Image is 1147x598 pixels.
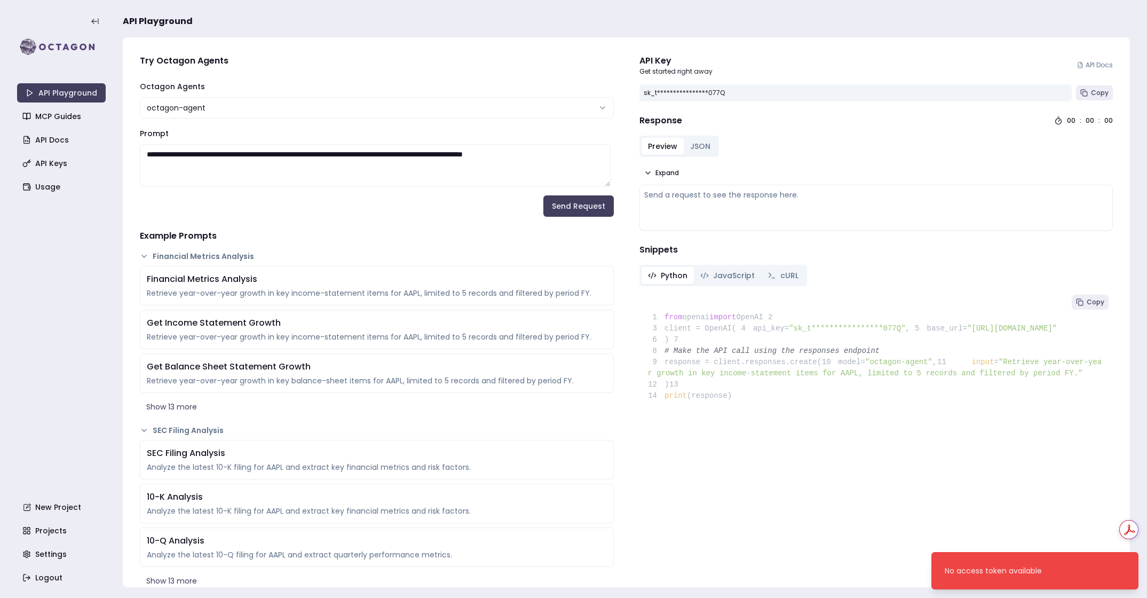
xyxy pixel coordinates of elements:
button: Preview [642,138,684,155]
img: logo-rect-yK7x_WSZ.svg [17,36,106,58]
a: API Keys [18,154,107,173]
button: Financial Metrics Analysis [140,251,614,262]
span: JavaScript [713,270,755,281]
div: 10-K Analysis [147,491,607,503]
span: (response) [687,391,732,400]
span: 12 [648,379,665,390]
a: API Playground [17,83,106,103]
div: Retrieve year-over-year growth in key balance-sheet items for AAPL, limited to 5 records and filt... [147,375,607,386]
label: Octagon Agents [140,81,205,92]
div: 00 [1086,116,1094,125]
div: SEC Filing Analysis [147,447,607,460]
span: 2 [763,312,780,323]
span: from [665,313,683,321]
a: New Project [18,498,107,517]
a: Projects [18,521,107,540]
div: No access token available [945,565,1042,576]
a: API Docs [18,130,107,149]
span: openai [683,313,709,321]
div: 00 [1067,116,1075,125]
div: Analyze the latest 10-K filing for AAPL and extract key financial metrics and risk factors. [147,506,607,516]
span: model= [839,358,865,366]
span: api_key= [753,324,789,333]
div: Retrieve year-over-year growth in key income-statement items for AAPL, limited to 5 records and f... [147,288,607,298]
a: MCP Guides [18,107,107,126]
button: Expand [639,166,683,180]
button: Copy [1072,295,1109,310]
span: # Make the API call using the responses endpoint [665,347,880,355]
h4: Response [639,114,682,127]
span: ) [648,380,669,389]
div: 00 [1104,116,1113,125]
button: Show 13 more [140,571,614,591]
span: base_url= [927,324,967,333]
div: Retrieve year-over-year growth in key income-statement items for AAPL, limited to 5 records and f... [147,332,607,342]
a: Logout [18,568,107,587]
span: input [972,358,994,366]
div: Analyze the latest 10-K filing for AAPL and extract key financial metrics and risk factors. [147,462,607,473]
div: Financial Metrics Analysis [147,273,607,286]
span: 7 [669,334,686,345]
span: 4 [736,323,753,334]
span: 5 [910,323,927,334]
span: "octagon-agent" [865,358,932,366]
a: API Docs [1077,61,1113,69]
span: = [994,358,999,366]
div: API Key [639,54,713,67]
span: 14 [648,390,665,402]
span: OpenAI [736,313,763,321]
a: Usage [18,177,107,196]
h4: Snippets [639,243,1113,256]
span: response = client.responses.create( [648,358,822,366]
div: 10-Q Analysis [147,534,607,547]
span: Copy [1087,298,1104,306]
span: 3 [648,323,665,334]
span: , [906,324,910,333]
span: print [665,391,687,400]
button: JSON [684,138,717,155]
button: Send Request [543,195,614,217]
span: 8 [648,345,665,357]
span: , [932,358,937,366]
button: Copy [1076,85,1113,100]
span: API Playground [123,15,193,28]
button: SEC Filing Analysis [140,425,614,436]
h4: Try Octagon Agents [140,54,614,67]
span: 6 [648,334,665,345]
span: import [709,313,736,321]
span: 10 [821,357,839,368]
div: : [1080,116,1081,125]
span: 13 [669,379,686,390]
span: Copy [1091,89,1109,97]
span: 9 [648,357,665,368]
p: Get started right away [639,67,713,76]
div: Get Income Statement Growth [147,317,607,329]
span: Python [661,270,687,281]
span: ) [648,335,669,344]
a: Settings [18,545,107,564]
button: Show 13 more [140,397,614,416]
span: 1 [648,312,665,323]
span: "[URL][DOMAIN_NAME]" [967,324,1057,333]
span: Expand [655,169,679,177]
div: Send a request to see the response here. [644,190,1109,200]
div: Get Balance Sheet Statement Growth [147,360,607,373]
span: client = OpenAI( [648,324,737,333]
h4: Example Prompts [140,230,614,242]
label: Prompt [140,128,169,139]
span: cURL [780,270,798,281]
div: : [1098,116,1100,125]
div: Analyze the latest 10-Q filing for AAPL and extract quarterly performance metrics. [147,549,607,560]
span: 11 [937,357,954,368]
